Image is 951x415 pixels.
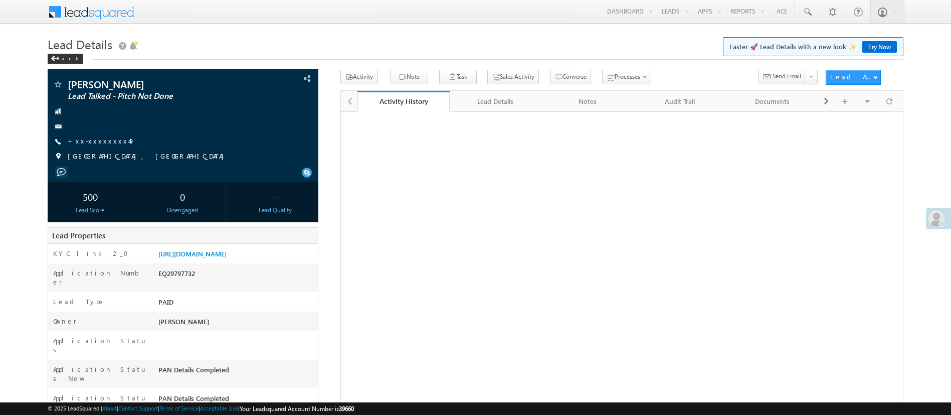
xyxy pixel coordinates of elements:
[118,405,158,411] a: Contact Support
[487,70,539,84] button: Sales Activity
[53,317,77,326] label: Owner
[142,206,223,215] div: Disengaged
[200,405,238,411] a: Acceptable Use
[439,70,477,84] button: Task
[450,91,542,112] a: Lead Details
[48,54,83,64] div: Back
[68,152,229,162] span: [GEOGRAPHIC_DATA], [GEOGRAPHIC_DATA]
[156,297,318,311] div: PAID
[48,53,88,62] a: Back
[340,70,378,84] button: Activity
[235,206,315,215] div: Lead Quality
[68,91,237,101] span: Lead Talked - Pitch Not Done
[50,206,130,215] div: Lead Score
[826,70,881,85] button: Lead Actions
[53,365,146,383] label: Application Status New
[142,187,223,206] div: 0
[53,268,146,287] label: Application Number
[52,230,105,240] span: Lead Properties
[339,405,354,412] span: 39660
[550,95,625,107] div: Notes
[240,405,354,412] span: Your Leadsquared Account Number is
[156,365,318,379] div: PAN Details Completed
[391,70,428,84] button: Note
[156,268,318,283] div: EQ29797732
[48,36,112,52] span: Lead Details
[542,91,634,112] a: Notes
[642,95,717,107] div: Audit Trail
[758,70,806,84] button: Send Email
[156,393,318,407] div: PAN Details Completed
[48,404,354,413] span: © 2025 LeadSquared | | | | |
[634,91,726,112] a: Audit Trail
[159,405,199,411] a: Terms of Service
[862,41,897,53] a: Try Now
[458,95,533,107] div: Lead Details
[357,91,450,112] a: Activity History
[365,96,442,106] div: Activity History
[68,136,135,145] a: +xx-xxxxxxxx49
[53,336,146,354] label: Application Status
[68,79,237,89] span: [PERSON_NAME]
[53,249,134,258] label: KYC link 2_0
[602,70,651,84] button: Processes
[158,249,227,258] a: [URL][DOMAIN_NAME]
[158,317,209,326] span: [PERSON_NAME]
[726,91,819,112] a: Documents
[550,70,591,84] button: Converse
[50,187,130,206] div: 500
[235,187,315,206] div: --
[734,95,810,107] div: Documents
[615,73,640,80] span: Processes
[729,42,897,52] span: Faster 🚀 Lead Details with a new look ✨
[830,72,873,81] div: Lead Actions
[53,297,105,306] label: Lead Type
[773,72,801,81] span: Send Email
[102,405,117,411] a: About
